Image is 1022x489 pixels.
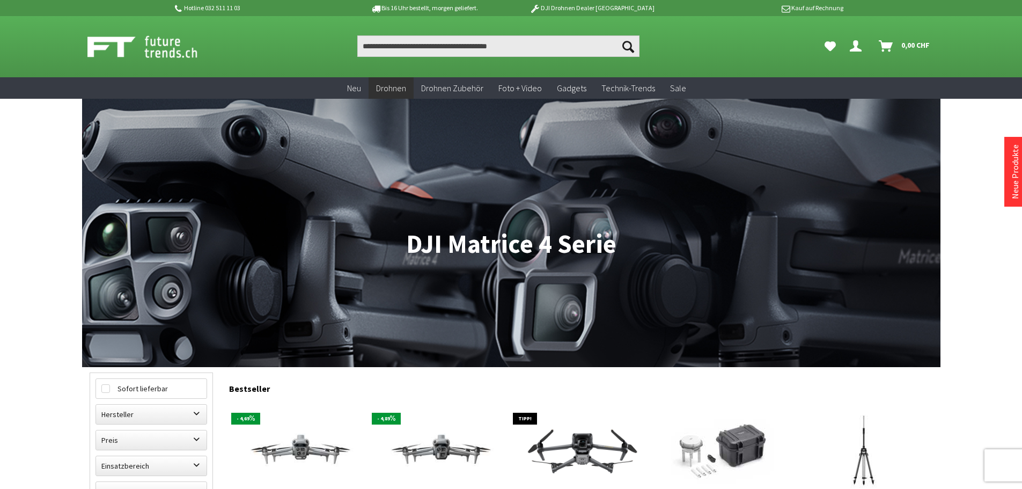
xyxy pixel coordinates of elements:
[670,83,686,93] span: Sale
[357,35,639,57] input: Produkt, Marke, Kategorie, EAN, Artikelnummer…
[340,77,369,99] a: Neu
[232,411,370,489] img: DJI Matrice 4T
[341,2,508,14] p: Bis 16 Uhr bestellt, morgen geliefert.
[96,405,207,424] label: Hersteller
[594,77,663,99] a: Technik-Trends
[845,35,870,57] a: Dein Konto
[491,77,549,99] a: Foto + Video
[376,83,406,93] span: Drohnen
[557,83,586,93] span: Gadgets
[96,430,207,450] label: Preis
[819,35,841,57] a: Meine Favoriten
[549,77,594,99] a: Gadgets
[617,35,639,57] button: Suchen
[96,456,207,476] label: Einsatzbereich
[874,35,935,57] a: Warenkorb
[90,231,933,258] h1: DJI Matrice 4 Serie
[173,2,341,14] p: Hotline 032 511 11 03
[229,373,933,399] div: Bestseller
[498,83,542,93] span: Foto + Video
[96,379,207,398] label: Sofort lieferbar
[601,83,655,93] span: Technik-Trends
[414,77,491,99] a: Drohnen Zubehör
[421,83,483,93] span: Drohnen Zubehör
[663,77,694,99] a: Sale
[1010,144,1020,199] a: Neue Produkte
[87,33,221,60] img: Shop Futuretrends - zur Startseite wechseln
[513,411,651,489] img: DJI Mavic 3E
[508,2,675,14] p: DJI Drohnen Dealer [GEOGRAPHIC_DATA]
[347,83,361,93] span: Neu
[676,2,843,14] p: Kauf auf Rechnung
[369,77,414,99] a: Drohnen
[372,411,510,489] img: DJI Matrice 4E
[901,37,930,54] span: 0,00 CHF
